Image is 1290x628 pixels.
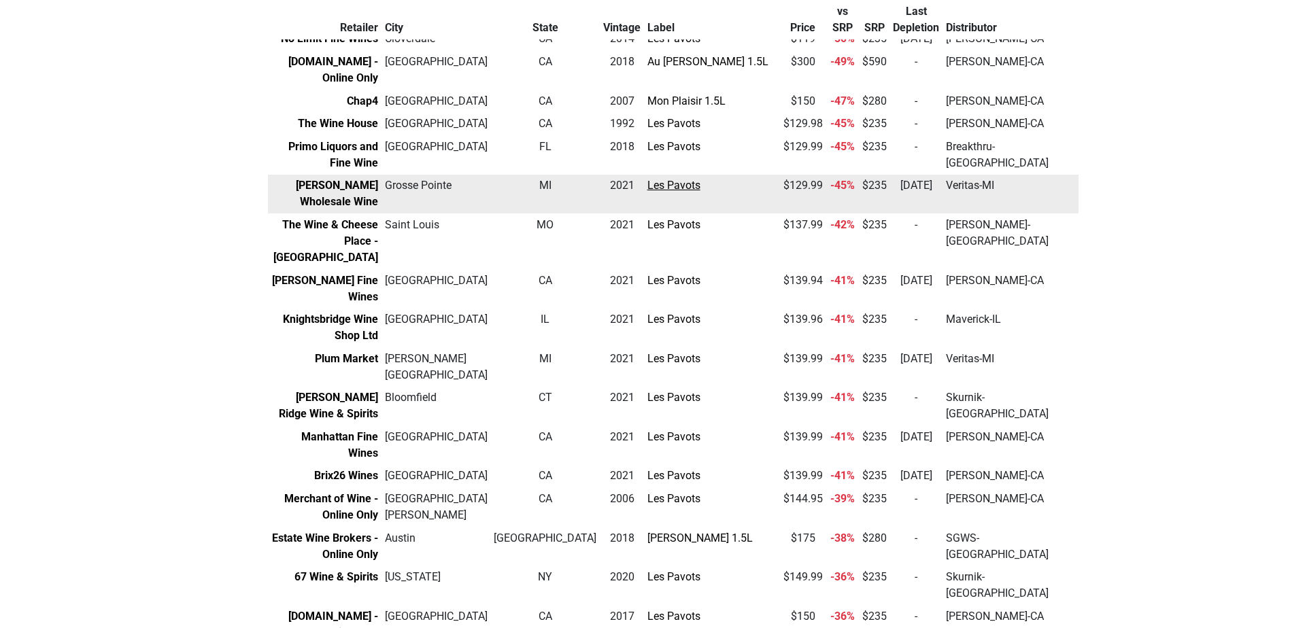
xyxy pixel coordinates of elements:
td: 2021 [600,213,644,269]
td: [GEOGRAPHIC_DATA][PERSON_NAME] [381,487,491,527]
td: $ 129.99 [780,175,826,214]
td: $ 235 [859,425,890,465]
a: Merchant of Wine - Online Only [284,492,378,521]
td: 2021 [600,347,644,387]
td: - [890,308,943,347]
td: - [890,112,943,135]
td: 2018 [600,135,644,175]
td: [PERSON_NAME]-CA [943,425,1079,465]
td: [DATE] [890,175,943,214]
a: Primo Liquors and Fine Wine [288,140,378,169]
td: 2020 [600,565,644,605]
td: -42% [826,213,859,269]
td: Veritas-MI [943,347,1079,387]
a: Knightsbridge Wine Shop Ltd [283,313,378,342]
td: $ 235 [859,308,890,347]
td: -39% [826,487,859,527]
td: CA [491,90,600,113]
a: [PERSON_NAME] 1.5L [647,531,753,544]
td: 2021 [600,425,644,465]
td: -47% [826,90,859,113]
a: Les Pavots [647,430,700,443]
td: [PERSON_NAME]-CA [943,465,1079,488]
td: [GEOGRAPHIC_DATA] [381,90,491,113]
td: [DATE] [890,425,943,465]
td: $ 235 [859,269,890,309]
td: Grosse Pointe [381,175,491,214]
a: Les Pavots [647,140,700,153]
a: [DOMAIN_NAME] - Online Only [288,55,378,84]
td: [GEOGRAPHIC_DATA] [381,50,491,90]
td: CT [491,386,600,425]
a: [PERSON_NAME] Ridge Wine & Spirits [279,391,378,420]
a: Les Pavots [647,117,700,130]
td: $ 139.99 [780,425,826,465]
td: [GEOGRAPHIC_DATA] [381,465,491,488]
td: Maverick-IL [943,308,1079,347]
td: -49% [826,50,859,90]
td: 1992 [600,112,644,135]
td: -45% [826,112,859,135]
td: $ 139.96 [780,308,826,347]
td: $ 235 [859,112,890,135]
td: - [890,135,943,175]
td: $ 150 [780,90,826,113]
td: SGWS-[GEOGRAPHIC_DATA] [943,527,1079,566]
td: [GEOGRAPHIC_DATA] [491,527,600,566]
td: 2006 [600,487,644,527]
a: Mon Plaisir 1.5L [647,94,726,107]
td: -38% [826,527,859,566]
td: $ 139.99 [780,386,826,425]
td: 2021 [600,308,644,347]
td: -45% [826,175,859,214]
a: [PERSON_NAME] Wholesale Wine [296,179,378,208]
td: 2018 [600,527,644,566]
td: 2007 [600,90,644,113]
td: 2021 [600,269,644,309]
td: MI [491,175,600,214]
td: $ 129.98 [780,112,826,135]
td: $ 129.99 [780,135,826,175]
td: $ 139.99 [780,347,826,387]
td: - [890,90,943,113]
td: - [890,527,943,566]
a: The Wine & Cheese Place - [GEOGRAPHIC_DATA] [273,218,378,264]
td: -36% [826,565,859,605]
td: - [890,50,943,90]
td: [GEOGRAPHIC_DATA] [381,269,491,309]
td: [GEOGRAPHIC_DATA] [381,112,491,135]
td: MI [491,347,600,387]
td: $ 300 [780,50,826,90]
a: The Wine House [298,117,378,130]
td: IL [491,308,600,347]
td: $ 235 [859,135,890,175]
td: [PERSON_NAME]-CA [943,487,1079,527]
td: [PERSON_NAME]-CA [943,50,1079,90]
td: Skurnik-[GEOGRAPHIC_DATA] [943,565,1079,605]
a: Les Pavots [647,492,700,505]
td: $ 235 [859,487,890,527]
td: $ 175 [780,527,826,566]
td: Saint Louis [381,213,491,269]
td: [DATE] [890,269,943,309]
td: CA [491,269,600,309]
a: Au [PERSON_NAME] 1.5L [647,55,768,68]
td: Breakthru-[GEOGRAPHIC_DATA] [943,135,1079,175]
td: Skurnik-[GEOGRAPHIC_DATA] [943,386,1079,425]
a: Les Pavots [647,469,700,482]
td: [PERSON_NAME][GEOGRAPHIC_DATA] [381,347,491,387]
td: CA [491,112,600,135]
td: -41% [826,347,859,387]
a: Chap4 [347,94,378,107]
td: $ 139.99 [780,465,826,488]
td: -41% [826,425,859,465]
td: $ 139.94 [780,269,826,309]
td: $ 137.99 [780,213,826,269]
a: 67 Wine & Spirits [294,570,378,583]
td: - [890,213,943,269]
td: -41% [826,269,859,309]
a: Manhattan Fine Wines [301,430,378,459]
td: CA [491,50,600,90]
td: $ 235 [859,213,890,269]
td: MO [491,213,600,269]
